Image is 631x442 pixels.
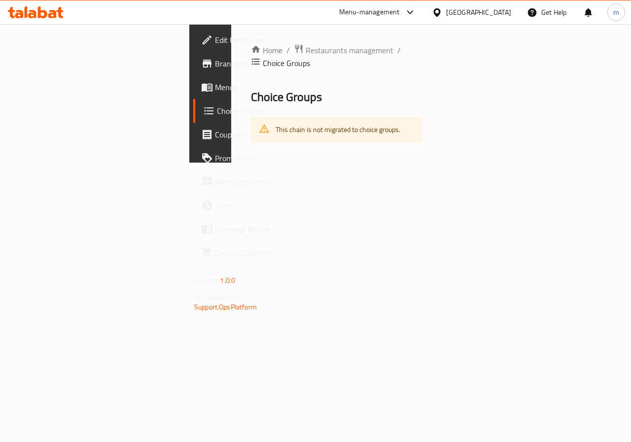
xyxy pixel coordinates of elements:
a: Promotions [193,146,295,170]
a: Upsell [193,194,295,217]
span: Menus [215,81,287,93]
span: 1.0.0 [220,274,235,287]
span: Choice Groups [217,105,287,117]
div: [GEOGRAPHIC_DATA] [446,7,511,18]
li: / [397,44,401,56]
span: Edit Restaurant [215,34,287,46]
span: Branches [215,58,287,69]
nav: breadcrumb [251,44,422,69]
span: Promotions [215,152,287,164]
a: Menus [193,75,295,99]
span: Coverage Report [215,223,287,235]
a: Restaurants management [294,44,393,57]
div: This chain is not migrated to choice groups. [276,120,400,140]
a: Choice Groups [193,99,295,123]
span: Grocery Checklist [215,247,287,259]
a: Branches [193,52,295,75]
a: Grocery Checklist [193,241,295,265]
span: Version: [194,274,218,287]
span: m [613,7,619,18]
a: Coverage Report [193,217,295,241]
a: Support.OpsPlatform [194,301,257,313]
a: Coupons [193,123,295,146]
span: Get support on: [194,291,240,304]
span: Coupons [215,129,287,140]
span: Menu disclaimer [215,176,287,188]
span: Restaurants management [306,44,393,56]
div: Menu-management [339,6,400,18]
a: Edit Restaurant [193,28,295,52]
span: Upsell [215,200,287,211]
a: Menu disclaimer [193,170,295,194]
